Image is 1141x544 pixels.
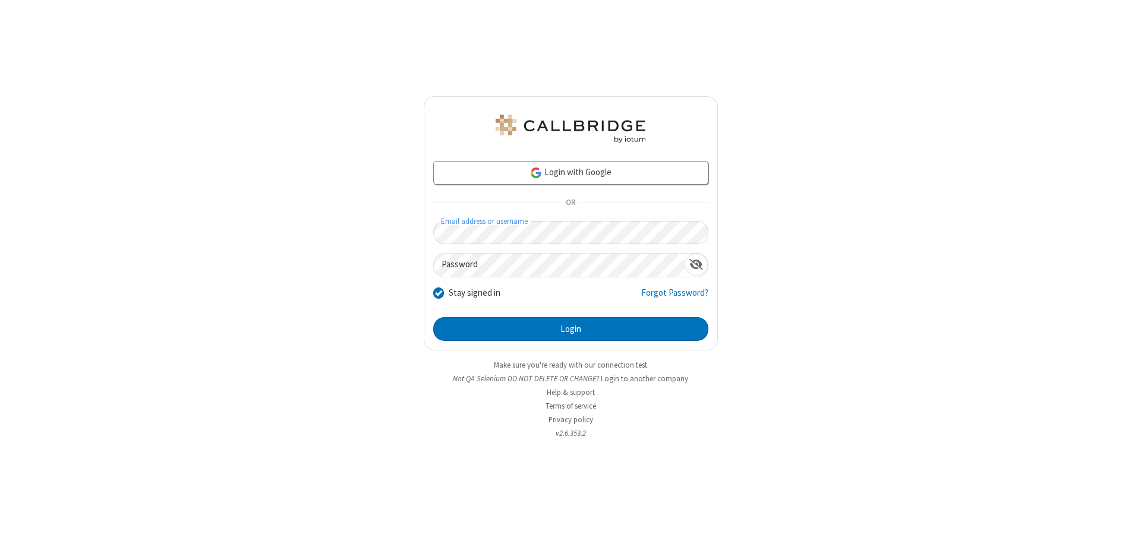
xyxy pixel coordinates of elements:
div: Show password [685,254,708,276]
a: Login with Google [433,161,708,185]
a: Forgot Password? [641,286,708,309]
input: Password [434,254,685,277]
a: Make sure you're ready with our connection test [494,360,647,370]
a: Help & support [547,387,595,397]
span: OR [561,195,580,211]
a: Terms of service [546,401,596,411]
li: Not QA Selenium DO NOT DELETE OR CHANGE? [424,373,718,384]
button: Login [433,317,708,341]
li: v2.6.353.2 [424,428,718,439]
img: google-icon.png [529,166,543,179]
img: QA Selenium DO NOT DELETE OR CHANGE [493,115,648,143]
label: Stay signed in [449,286,500,300]
a: Privacy policy [549,415,593,425]
button: Login to another company [601,373,688,384]
input: Email address or username [433,221,708,244]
